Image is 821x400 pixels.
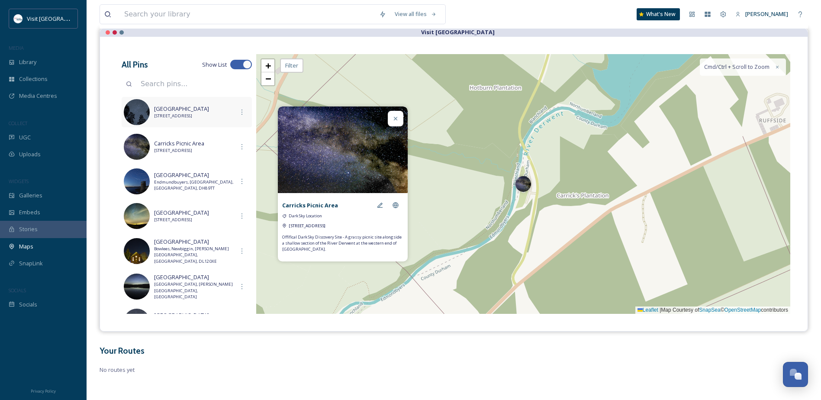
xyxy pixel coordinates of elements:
span: Embeds [19,208,40,216]
span: SnapLink [19,259,43,268]
span: [GEOGRAPHIC_DATA] [154,209,234,217]
span: [STREET_ADDRESS] [154,148,234,154]
img: 108da4fa-9aa3-4c53-bb63-8bcf17deddff.jpg [124,238,150,264]
a: View all files [390,6,441,23]
span: − [265,73,271,84]
span: [STREET_ADDRESS] [154,113,234,119]
span: Uploads [19,150,41,158]
img: 2Y8A3254b.jpg [278,106,408,193]
span: MEDIA [9,45,24,51]
a: SnapSea [699,307,720,313]
span: + [265,60,271,71]
span: [GEOGRAPHIC_DATA] [154,311,234,319]
span: | [660,307,661,313]
strong: Visit [GEOGRAPHIC_DATA] [421,28,495,36]
span: Offifical Dark Sky Discovery Site - A grassy picnic site alongside a shallow section of the River... [282,234,403,253]
img: b0668d96-cd21-46d1-9ac9-958958893e21.jpg [124,203,150,229]
input: Search your library [120,5,375,24]
strong: Carricks Picnic Area [282,201,338,209]
img: 86b61869-deef-4948-9cbc-6178d81f00c7.jpg [124,99,150,125]
span: Stories [19,225,38,233]
div: Filter [280,58,303,73]
h3: All Pins [122,58,148,71]
span: SOCIALS [9,287,26,294]
span: Socials [19,300,37,309]
a: OpenStreetMap [724,307,761,313]
span: [GEOGRAPHIC_DATA], [PERSON_NAME][GEOGRAPHIC_DATA], [GEOGRAPHIC_DATA] [154,281,234,300]
span: Media Centres [19,92,57,100]
span: Galleries [19,191,42,200]
span: WIDGETS [9,178,29,184]
span: Carricks Picnic Area [154,139,234,148]
span: [STREET_ADDRESS] [154,217,234,223]
a: Leaflet [637,307,658,313]
a: Zoom in [261,59,274,72]
a: Zoom out [261,72,274,85]
span: No routes yet [100,366,808,374]
img: 8a93939a-a912-489b-8027-bb643060d0f8.jpg [124,309,150,335]
span: [STREET_ADDRESS] [289,223,325,229]
input: Search pins... [136,74,252,94]
span: [PERSON_NAME] [745,10,788,18]
span: [GEOGRAPHIC_DATA] [154,238,234,246]
span: UGC [19,133,31,142]
span: [GEOGRAPHIC_DATA] [154,273,234,281]
span: [GEOGRAPHIC_DATA] [154,105,234,113]
span: Dark Sky Location [289,213,322,219]
img: 1680077135441.jpeg [14,14,23,23]
button: Open Chat [783,362,808,387]
span: Library [19,58,36,66]
span: Endmundbuyers, [GEOGRAPHIC_DATA], [GEOGRAPHIC_DATA], DH8 9TT [154,179,234,192]
a: Privacy Policy [31,385,56,396]
img: Derwent%2520Reservoir16.jpg [124,168,150,194]
span: Visit [GEOGRAPHIC_DATA] [27,14,94,23]
span: Cmd/Ctrl + Scroll to Zoom [704,63,769,71]
h3: Your Routes [100,345,808,357]
span: [GEOGRAPHIC_DATA] [154,171,234,179]
span: Show List [202,61,227,69]
img: 99013f7f-49f1-4d49-ac3c-0adaa03ee51b.jpg [124,134,150,160]
span: COLLECT [9,120,27,126]
div: Map Courtesy of © contributors [635,306,790,314]
a: [PERSON_NAME] [731,6,792,23]
span: Maps [19,242,33,251]
span: Collections [19,75,48,83]
span: Privacy Policy [31,388,56,394]
a: What's New [637,8,680,20]
span: Bowlees, Newbiggin, [PERSON_NAME][GEOGRAPHIC_DATA], [GEOGRAPHIC_DATA], DL12 0XE [154,246,234,265]
a: [STREET_ADDRESS] [289,221,325,229]
img: f65bce9e-6a6d-4879-8092-b3225785b745.jpg [124,274,150,300]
